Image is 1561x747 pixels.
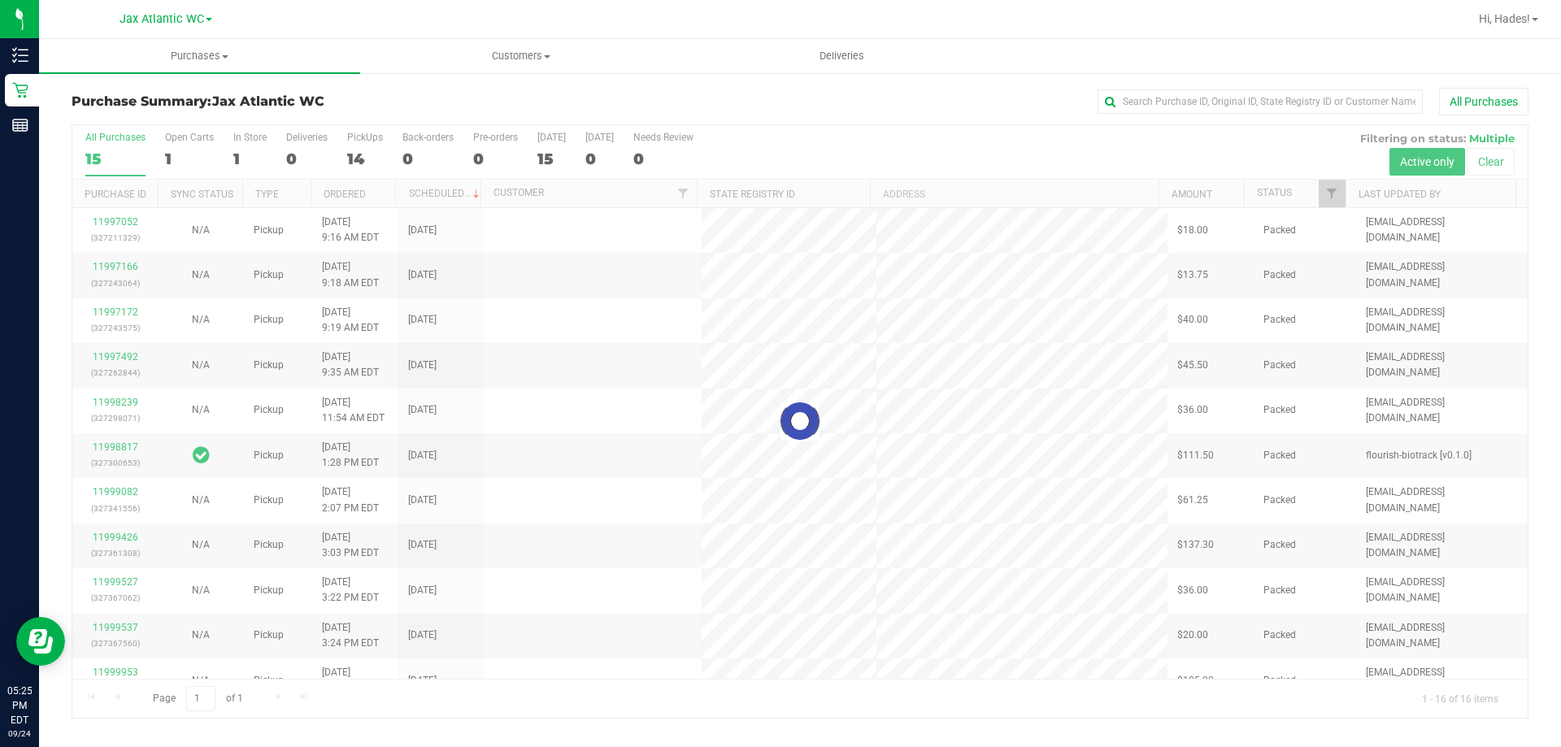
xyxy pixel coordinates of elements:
[1439,88,1528,115] button: All Purchases
[798,49,886,63] span: Deliveries
[39,49,360,63] span: Purchases
[12,47,28,63] inline-svg: Inventory
[72,94,557,109] h3: Purchase Summary:
[12,117,28,133] inline-svg: Reports
[12,82,28,98] inline-svg: Retail
[7,727,32,740] p: 09/24
[361,49,680,63] span: Customers
[212,93,324,109] span: Jax Atlantic WC
[1479,12,1530,25] span: Hi, Hades!
[7,684,32,727] p: 05:25 PM EDT
[39,39,360,73] a: Purchases
[16,617,65,666] iframe: Resource center
[360,39,681,73] a: Customers
[681,39,1002,73] a: Deliveries
[120,12,204,26] span: Jax Atlantic WC
[1098,89,1423,114] input: Search Purchase ID, Original ID, State Registry ID or Customer Name...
